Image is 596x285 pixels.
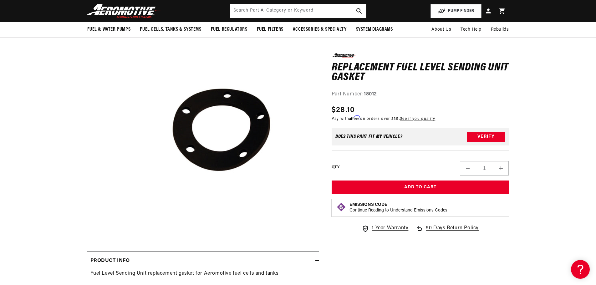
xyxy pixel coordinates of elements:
[83,22,135,37] summary: Fuel & Water Pumps
[351,22,398,37] summary: System Diagrams
[87,252,319,270] summary: Product Info
[491,26,509,33] span: Rebuilds
[349,202,447,213] button: Emissions CodeContinue Reading to Understand Emissions Codes
[362,224,408,232] a: 1 Year Warranty
[332,181,509,195] button: Add to Cart
[332,63,509,82] h1: Replacement Fuel Level Sending Unit Gasket
[206,22,252,37] summary: Fuel Regulators
[352,4,366,18] button: search button
[135,22,206,37] summary: Fuel Cells, Tanks & Systems
[467,132,505,142] button: Verify
[293,26,347,33] span: Accessories & Specialty
[332,104,355,116] span: $28.10
[431,27,451,32] span: About Us
[230,4,366,18] input: Search by Part Number, Category or Keyword
[349,115,360,120] span: Affirm
[257,26,283,33] span: Fuel Filters
[336,202,346,212] img: Emissions code
[364,91,377,96] strong: 18012
[87,24,319,239] media-gallery: Gallery Viewer
[372,224,408,232] span: 1 Year Warranty
[85,4,163,18] img: Aeromotive
[87,26,131,33] span: Fuel & Water Pumps
[430,4,481,18] button: PUMP FINDER
[400,117,435,121] a: See if you qualify - Learn more about Affirm Financing (opens in modal)
[332,116,436,122] p: Pay with on orders over $35.
[252,22,288,37] summary: Fuel Filters
[426,224,479,239] span: 90 Days Return Policy
[90,257,130,265] h2: Product Info
[140,26,201,33] span: Fuel Cells, Tanks & Systems
[456,22,486,37] summary: Tech Help
[211,26,247,33] span: Fuel Regulators
[332,90,509,98] div: Part Number:
[416,224,479,239] a: 90 Days Return Policy
[486,22,514,37] summary: Rebuilds
[349,208,447,213] p: Continue Reading to Understand Emissions Codes
[356,26,393,33] span: System Diagrams
[288,22,351,37] summary: Accessories & Specialty
[335,134,403,139] div: Does This part fit My vehicle?
[461,26,481,33] span: Tech Help
[349,202,387,207] strong: Emissions Code
[427,22,456,37] a: About Us
[332,165,339,170] label: QTY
